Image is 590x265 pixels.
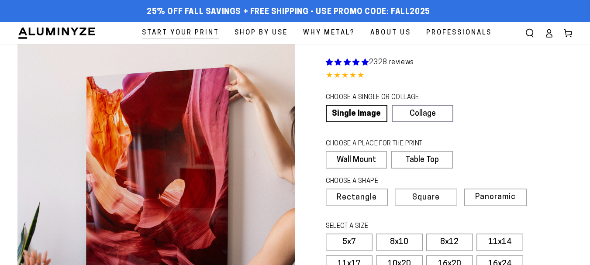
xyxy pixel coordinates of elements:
[235,27,288,39] span: Shop By Use
[326,93,445,103] legend: CHOOSE A SINGLE OR COLLAGE
[412,194,440,202] span: Square
[326,70,573,83] div: 4.85 out of 5.0 stars
[426,234,473,251] label: 8x12
[326,151,387,169] label: Wall Mount
[337,194,377,202] span: Rectangle
[391,151,453,169] label: Table Top
[370,27,411,39] span: About Us
[364,22,417,44] a: About Us
[326,105,387,122] a: Single Image
[326,139,445,149] legend: CHOOSE A PLACE FOR THE PRINT
[297,22,362,44] a: Why Metal?
[426,27,492,39] span: Professionals
[475,193,516,201] span: Panoramic
[326,234,373,251] label: 5x7
[228,22,294,44] a: Shop By Use
[142,27,219,39] span: Start Your Print
[326,222,471,231] legend: SELECT A SIZE
[392,105,453,122] a: Collage
[17,27,96,40] img: Aluminyze
[147,7,430,17] span: 25% off FALL Savings + Free Shipping - Use Promo Code: FALL2025
[476,234,523,251] label: 11x14
[520,24,539,43] summary: Search our site
[303,27,355,39] span: Why Metal?
[326,177,446,186] legend: CHOOSE A SHAPE
[420,22,498,44] a: Professionals
[135,22,226,44] a: Start Your Print
[376,234,423,251] label: 8x10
